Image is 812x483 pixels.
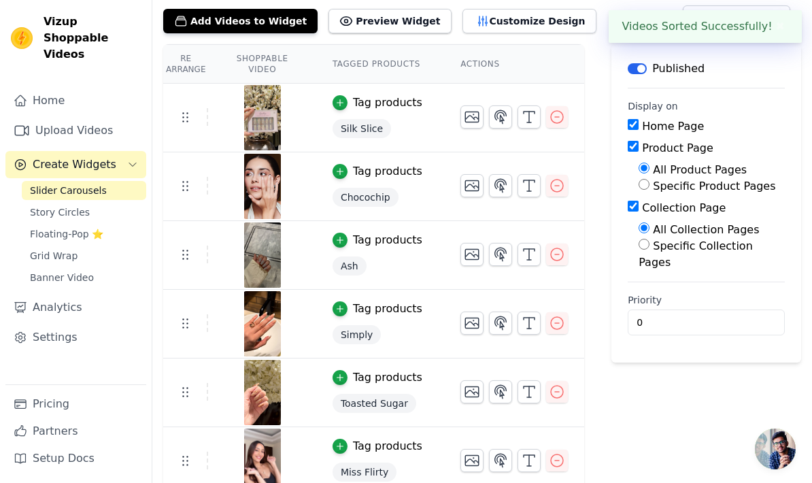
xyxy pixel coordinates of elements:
[316,45,444,84] th: Tagged Products
[22,181,146,200] a: Slider Carousels
[460,174,484,197] button: Change Thumbnail
[44,14,141,63] span: Vizup Shoppable Videos
[5,445,146,472] a: Setup Docs
[653,180,775,193] label: Specific Product Pages
[22,268,146,287] a: Banner Video
[243,360,282,425] img: vizup-images-1232.jpg
[333,232,422,248] button: Tag products
[33,156,116,173] span: Create Widgets
[333,438,422,454] button: Tag products
[642,120,704,133] label: Home Page
[460,449,484,472] button: Change Thumbnail
[243,222,282,288] img: vizup-images-dc60.jpg
[353,369,422,386] div: Tag products
[460,105,484,129] button: Change Thumbnail
[243,154,282,219] img: vizup-images-19f5.jpg
[30,249,78,263] span: Grid Wrap
[243,291,282,356] img: vizup-images-cc0a.jpg
[653,223,759,236] label: All Collection Pages
[755,429,796,469] a: Open chat
[333,256,367,276] span: Ash
[5,324,146,351] a: Settings
[353,95,422,111] div: Tag products
[333,325,381,344] span: Simply
[444,45,584,84] th: Actions
[609,10,802,43] div: Videos Sorted Successfully!
[353,301,422,317] div: Tag products
[652,61,705,77] p: Published
[642,141,713,154] label: Product Page
[460,380,484,403] button: Change Thumbnail
[460,243,484,266] button: Change Thumbnail
[30,227,103,241] span: Floating-Pop ⭐
[683,5,790,31] button: How to setup?
[333,119,391,138] span: Silk Slice
[5,294,146,321] a: Analytics
[5,390,146,418] a: Pricing
[22,246,146,265] a: Grid Wrap
[333,301,422,317] button: Tag products
[353,438,422,454] div: Tag products
[333,369,422,386] button: Tag products
[22,203,146,222] a: Story Circles
[333,95,422,111] button: Tag products
[628,293,785,307] label: Priority
[208,45,316,84] th: Shoppable Video
[460,312,484,335] button: Change Thumbnail
[5,117,146,144] a: Upload Videos
[30,184,107,197] span: Slider Carousels
[333,394,416,413] span: Toasted Sugar
[22,224,146,244] a: Floating-Pop ⭐
[333,188,399,207] span: Chocochip
[353,163,422,180] div: Tag products
[639,239,753,269] label: Specific Collection Pages
[773,18,788,35] button: Close
[5,87,146,114] a: Home
[328,9,451,33] button: Preview Widget
[628,99,678,113] legend: Display on
[163,9,318,33] button: Add Videos to Widget
[462,9,596,33] button: Customize Design
[163,45,208,84] th: Re Arrange
[243,85,282,150] img: reel-preview-eddb08-10.myshopify.com-3693911151684742348_66588504867.jpeg
[353,232,422,248] div: Tag products
[333,463,396,482] span: Miss Flirty
[642,201,726,214] label: Collection Page
[11,27,33,49] img: Vizup
[30,205,90,219] span: Story Circles
[5,418,146,445] a: Partners
[333,163,422,180] button: Tag products
[30,271,94,284] span: Banner Video
[5,151,146,178] button: Create Widgets
[653,163,747,176] label: All Product Pages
